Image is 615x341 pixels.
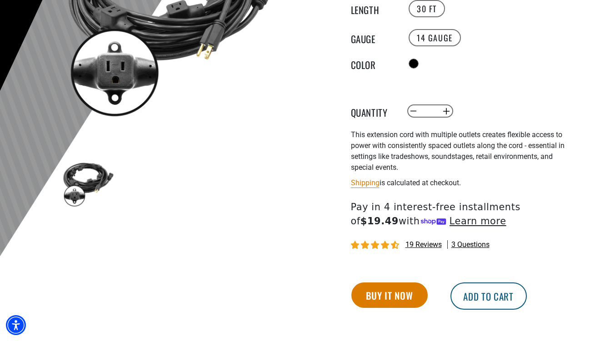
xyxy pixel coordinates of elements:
[351,241,401,250] span: 4.68 stars
[351,3,396,15] legend: Length
[62,156,115,208] img: black
[351,105,396,117] label: Quantity
[351,130,565,172] span: This extension cord with multiple outlets creates flexible access to power with consistently spac...
[451,240,490,250] span: 3 questions
[351,58,396,69] legend: Color
[351,177,574,189] div: is calculated at checkout.
[450,282,527,310] button: Add to cart
[405,240,442,249] span: 19 reviews
[351,282,428,308] button: Buy it now
[351,32,396,44] legend: Gauge
[6,315,26,335] div: Accessibility Menu
[351,178,380,187] a: Shipping
[409,29,461,46] label: 14 Gauge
